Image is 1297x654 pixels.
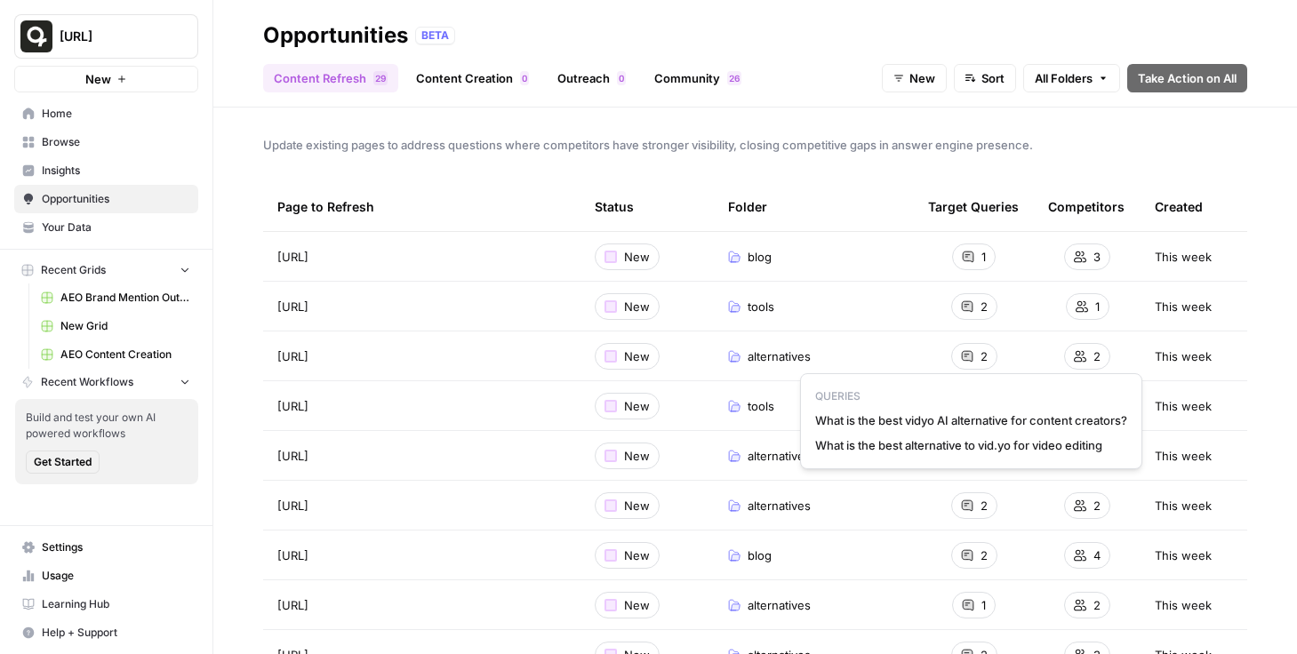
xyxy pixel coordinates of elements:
span: [URL] [277,546,308,564]
span: blog [748,248,772,266]
span: Usage [42,568,190,584]
span: Get Started [34,454,92,470]
a: Outreach0 [547,64,636,92]
span: New [624,248,650,266]
span: Settings [42,539,190,555]
a: Content Refresh29 [263,64,398,92]
span: 4 [1093,546,1101,564]
span: alternatives [748,447,811,465]
span: [URL] [277,298,308,315]
button: Help + Support [14,618,198,647]
span: New [85,70,111,88]
span: New [624,596,650,614]
a: Community26 [644,64,752,92]
a: New Grid [33,312,198,340]
span: 6 [734,71,740,85]
span: 2 [729,71,734,85]
span: New [624,497,650,514]
span: QUERIES [815,388,1127,404]
div: 0 [520,71,529,85]
button: Recent Grids [14,257,198,283]
span: [URL] [277,596,308,614]
span: [URL] [277,397,308,415]
a: Insights [14,156,198,185]
span: 2 [981,497,988,514]
span: alternatives [748,347,811,365]
div: Status [595,182,634,231]
span: 1 [1095,298,1100,315]
span: 2 [981,546,988,564]
span: This week [1155,497,1212,514]
span: 3 [1093,248,1101,266]
span: 2 [981,298,988,315]
span: [URL] [277,497,308,514]
span: Help + Support [42,625,190,641]
span: Insights [42,163,190,179]
span: New [624,347,650,365]
span: This week [1155,596,1212,614]
button: All Folders [1023,64,1120,92]
div: Page to Refresh [277,182,566,231]
img: Quso.ai Logo [20,20,52,52]
span: 2 [1093,596,1101,614]
span: This week [1155,546,1212,564]
button: Workspace: Quso.ai [14,14,198,59]
span: alternatives [748,596,811,614]
span: Your Data [42,219,190,235]
span: 2 [981,347,988,365]
span: 2 [1093,347,1101,365]
span: 1 [981,248,986,266]
span: 1 [981,596,986,614]
button: Recent Workflows [14,369,198,395]
a: Content Creation0 [405,64,540,92]
span: 2 [1093,497,1101,514]
div: 29 [373,71,388,85]
div: 0 [617,71,626,85]
span: New [624,447,650,465]
button: Take Action on All [1127,64,1247,92]
span: Build and test your own AI powered workflows [26,410,188,442]
span: 2 [375,71,380,85]
a: Settings [14,533,198,562]
span: [URL] [277,447,308,465]
div: Folder [728,182,767,231]
a: Opportunities [14,185,198,213]
span: [URL] [277,347,308,365]
a: Your Data [14,213,198,242]
span: This week [1155,447,1212,465]
button: New [14,66,198,92]
span: New Grid [60,318,190,334]
div: Created [1155,182,1203,231]
a: AEO Brand Mention Outreach [33,283,198,312]
span: New [909,69,935,87]
button: Sort [954,64,1016,92]
span: Home [42,106,190,122]
div: BETA [415,27,455,44]
span: AEO Brand Mention Outreach [60,290,190,306]
a: Home [14,100,198,128]
span: Recent Workflows [41,374,133,390]
a: Usage [14,562,198,590]
span: AEO Content Creation [60,347,190,363]
span: Sort [981,69,1005,87]
div: 26 [727,71,741,85]
span: tools [748,397,774,415]
a: Browse [14,128,198,156]
span: What is the best alternative to vid.yo for video editing [815,436,1127,454]
span: tools [748,298,774,315]
span: New [624,298,650,315]
span: This week [1155,397,1212,415]
div: Target Queries [928,182,1019,231]
span: [URL] [277,248,308,266]
span: All Folders [1035,69,1093,87]
span: What is the best vidyo AI alternative for content creators? [815,411,1127,429]
span: New [624,397,650,415]
div: Opportunities [263,21,408,50]
span: 0 [522,71,527,85]
span: blog [748,546,772,564]
span: alternatives [748,497,811,514]
a: AEO Content Creation [33,340,198,369]
span: [URL] [60,28,167,45]
span: This week [1155,347,1212,365]
span: Learning Hub [42,596,190,612]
